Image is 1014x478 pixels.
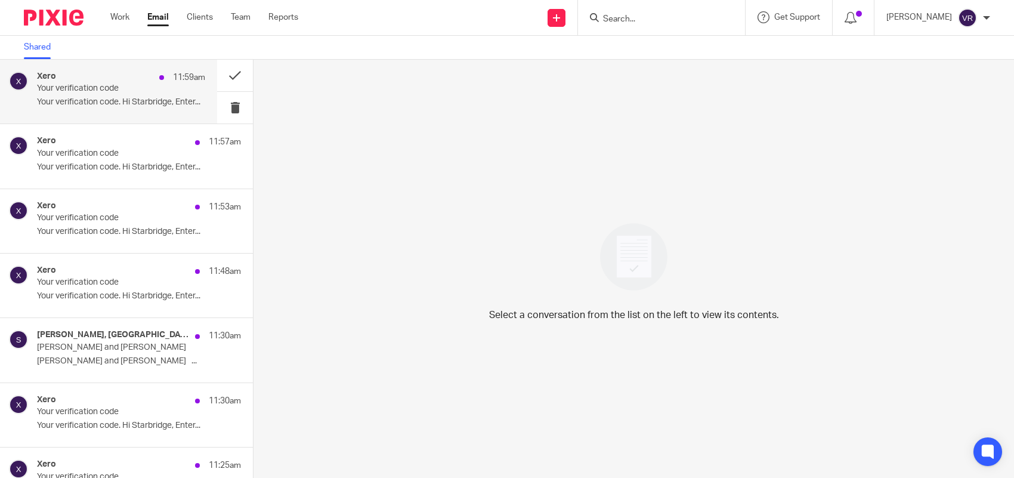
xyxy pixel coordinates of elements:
img: svg%3E [9,201,28,220]
img: Pixie [24,10,84,26]
img: svg%3E [958,8,977,27]
p: Your verification code [37,277,200,288]
h4: [PERSON_NAME], [GEOGRAPHIC_DATA] [37,330,189,340]
p: Your verification code. Hi Starbridge, Enter... [37,162,241,172]
p: Your verification code [37,149,200,159]
p: 11:59am [173,72,205,84]
p: [PERSON_NAME] and [PERSON_NAME] [37,343,200,353]
a: Email [147,11,169,23]
p: 11:30am [209,330,241,342]
h4: Xero [37,460,56,470]
input: Search [602,14,709,25]
img: svg%3E [9,395,28,414]
p: Your verification code. Hi Starbridge, Enter... [37,97,205,107]
a: Team [231,11,251,23]
p: Your verification code. Hi Starbridge, Enter... [37,227,241,237]
a: Work [110,11,129,23]
h4: Xero [37,201,56,211]
p: 11:30am [209,395,241,407]
a: Clients [187,11,213,23]
p: Your verification code. Hi Starbridge, Enter... [37,291,241,301]
h4: Xero [37,136,56,146]
a: Reports [268,11,298,23]
p: Your verification code [37,84,172,94]
h4: Xero [37,266,56,276]
p: Your verification code [37,213,200,223]
p: 11:57am [209,136,241,148]
h4: Xero [37,72,56,82]
img: svg%3E [9,266,28,285]
img: image [592,215,675,298]
h4: Xero [37,395,56,405]
p: 11:53am [209,201,241,213]
p: Your verification code [37,407,200,417]
span: Get Support [774,13,820,21]
img: svg%3E [9,330,28,349]
p: Your verification code. Hi Starbridge, Enter... [37,421,241,431]
img: svg%3E [9,72,28,91]
p: [PERSON_NAME] [886,11,952,23]
a: Shared [24,36,60,59]
p: 11:48am [209,266,241,277]
img: svg%3E [9,136,28,155]
p: 11:25am [209,460,241,471]
p: [PERSON_NAME] and [PERSON_NAME] ... [37,356,241,366]
p: Select a conversation from the list on the left to view its contents. [489,308,779,322]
